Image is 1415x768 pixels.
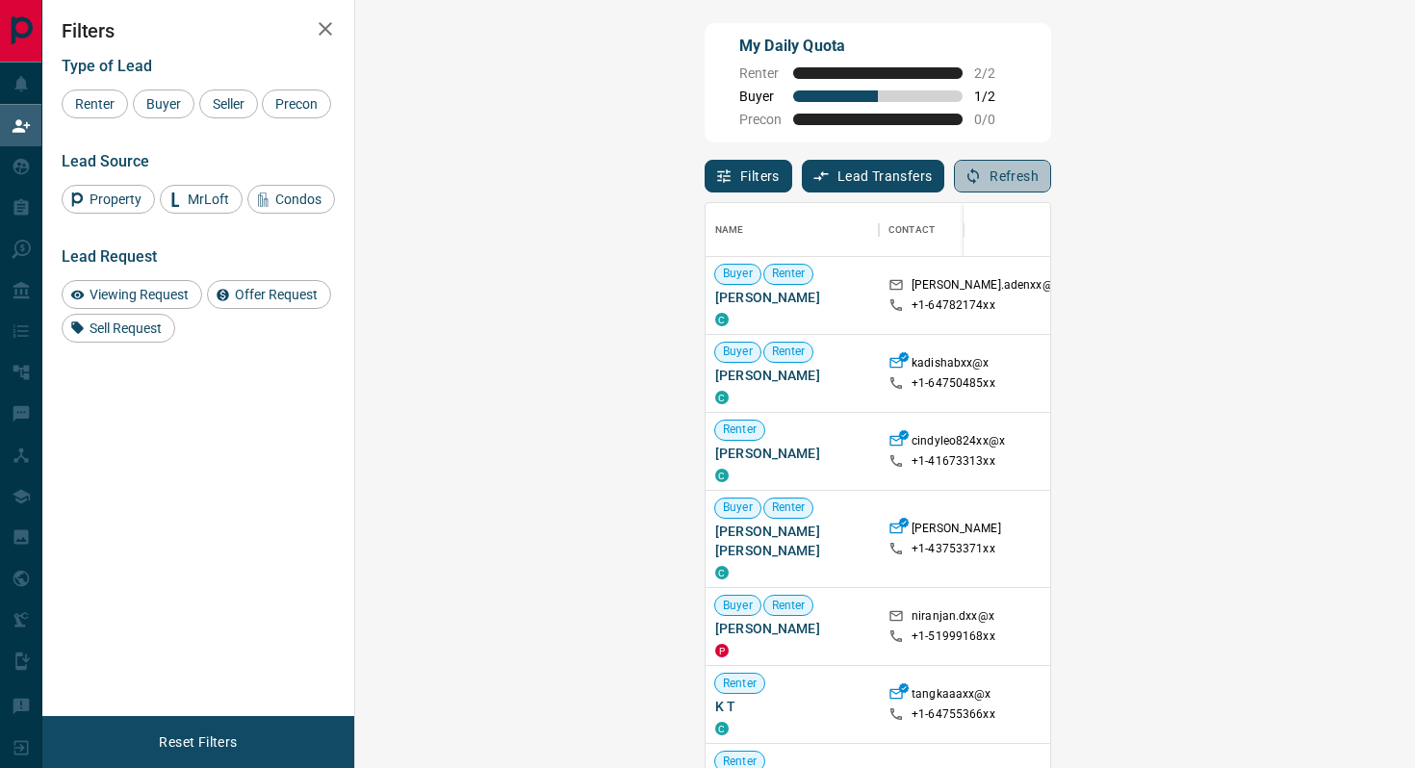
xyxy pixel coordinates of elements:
[912,706,995,723] p: +1- 64755366xx
[739,112,782,127] span: Precon
[715,444,869,463] span: [PERSON_NAME]
[715,313,729,326] div: condos.ca
[912,628,995,645] p: +1- 51999168xx
[715,722,729,735] div: condos.ca
[228,287,324,302] span: Offer Request
[764,499,813,516] span: Renter
[68,96,121,112] span: Renter
[912,433,1005,453] p: cindyleo824xx@x
[715,676,764,692] span: Renter
[715,469,729,482] div: condos.ca
[146,726,249,758] button: Reset Filters
[715,203,744,257] div: Name
[888,203,935,257] div: Contact
[705,160,792,192] button: Filters
[715,391,729,404] div: condos.ca
[715,422,764,438] span: Renter
[739,35,1016,58] p: My Daily Quota
[912,355,990,375] p: kadishabxx@x
[912,686,991,706] p: tangkaaaxx@x
[83,320,168,336] span: Sell Request
[715,566,729,579] div: condos.ca
[62,57,152,75] span: Type of Lead
[62,152,149,170] span: Lead Source
[160,185,243,214] div: MrLoft
[206,96,251,112] span: Seller
[83,192,148,207] span: Property
[715,288,869,307] span: [PERSON_NAME]
[62,280,202,309] div: Viewing Request
[83,287,195,302] span: Viewing Request
[62,247,157,266] span: Lead Request
[715,697,869,716] span: K T
[802,160,945,192] button: Lead Transfers
[912,375,995,392] p: +1- 64750485xx
[715,499,760,516] span: Buyer
[739,89,782,104] span: Buyer
[912,608,994,628] p: niranjan.dxx@x
[715,644,729,657] div: property.ca
[715,598,760,614] span: Buyer
[207,280,331,309] div: Offer Request
[974,89,1016,104] span: 1 / 2
[247,185,335,214] div: Condos
[706,203,879,257] div: Name
[269,192,328,207] span: Condos
[181,192,236,207] span: MrLoft
[974,112,1016,127] span: 0 / 0
[62,90,128,118] div: Renter
[269,96,324,112] span: Precon
[764,598,813,614] span: Renter
[912,521,1001,541] p: [PERSON_NAME]
[715,619,869,638] span: [PERSON_NAME]
[715,522,869,560] span: [PERSON_NAME] [PERSON_NAME]
[912,297,995,314] p: +1- 64782174xx
[912,541,995,557] p: +1- 43753371xx
[199,90,258,118] div: Seller
[954,160,1051,192] button: Refresh
[974,65,1016,81] span: 2 / 2
[715,344,760,360] span: Buyer
[764,344,813,360] span: Renter
[62,185,155,214] div: Property
[739,65,782,81] span: Renter
[140,96,188,112] span: Buyer
[912,277,1059,297] p: [PERSON_NAME].adenxx@x
[715,266,760,282] span: Buyer
[715,366,869,385] span: [PERSON_NAME]
[62,314,175,343] div: Sell Request
[912,453,995,470] p: +1- 41673313xx
[879,203,1033,257] div: Contact
[62,19,335,42] h2: Filters
[262,90,331,118] div: Precon
[133,90,194,118] div: Buyer
[764,266,813,282] span: Renter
